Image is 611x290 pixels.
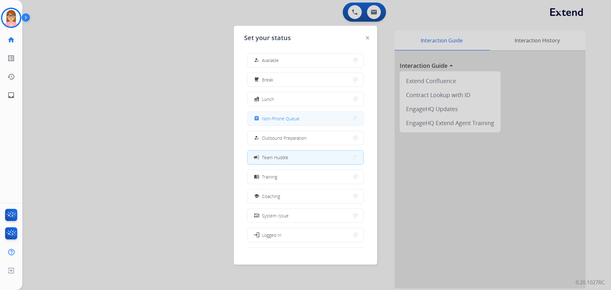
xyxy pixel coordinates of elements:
[253,154,260,160] mat-icon: campaign
[262,135,306,141] span: Outbound Preparation
[262,173,277,180] span: Training
[254,58,259,63] mat-icon: how_to_reg
[262,232,281,238] span: Logged In
[262,115,299,122] span: Non-Phone Queue
[248,151,363,164] button: Team Huddle
[248,73,363,87] button: Break
[7,54,15,62] mat-icon: list_alt
[248,92,363,106] button: Lunch
[248,112,363,125] button: Non-Phone Queue
[254,213,259,218] mat-icon: phonelink_off
[248,170,363,184] button: Training
[262,76,273,83] span: Break
[248,189,363,203] button: Coaching
[244,33,291,42] span: Set your status
[7,73,15,81] mat-icon: history
[254,135,259,141] mat-icon: how_to_reg
[248,209,363,223] button: System Issue
[248,228,363,242] button: Logged In
[254,96,259,102] mat-icon: fastfood
[248,131,363,145] button: Outbound Preparation
[262,212,289,219] span: System Issue
[248,248,363,261] button: Offline
[262,193,280,200] span: Coaching
[2,9,20,27] img: avatar
[262,57,279,64] span: Available
[254,77,259,82] mat-icon: free_breakfast
[248,53,363,67] button: Available
[7,91,15,99] mat-icon: inbox
[254,174,259,180] mat-icon: menu_book
[254,116,259,121] mat-icon: assignment
[253,232,260,238] mat-icon: login
[7,36,15,44] mat-icon: home
[366,36,369,39] img: close-button
[576,279,605,286] p: 0.20.1027RC
[262,96,274,103] span: Lunch
[254,194,259,199] mat-icon: school
[262,154,288,161] span: Team Huddle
